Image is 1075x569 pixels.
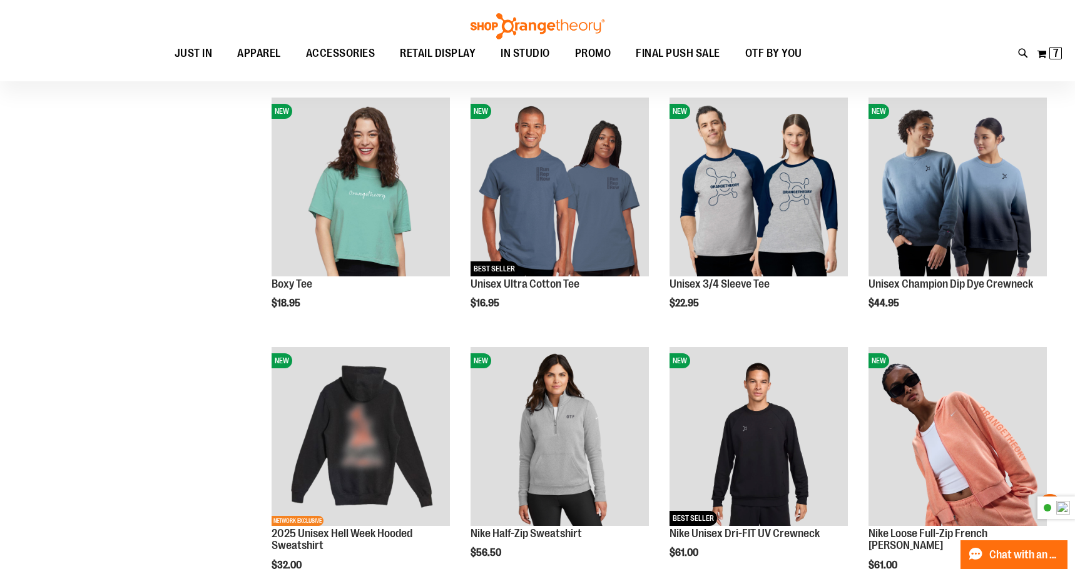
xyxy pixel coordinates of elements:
[272,527,412,552] a: 2025 Unisex Hell Week Hooded Sweatshirt
[869,353,889,368] span: NEW
[670,98,848,278] a: Unisex 3/4 Sleeve TeeNEW
[488,39,563,68] a: IN STUDIO
[670,278,770,290] a: Unisex 3/4 Sleeve Tee
[464,91,655,341] div: product
[471,261,518,276] span: BEST SELLER
[272,98,450,276] img: Boxy Tee
[469,13,606,39] img: Shop Orangetheory
[471,98,649,278] a: Unisex Ultra Cotton TeeNEWBEST SELLER
[471,353,491,368] span: NEW
[869,98,1047,276] img: Unisex Champion Dip Dye Crewneck
[670,547,700,558] span: $61.00
[272,347,450,525] img: 2025 Hell Week Hooded Sweatshirt
[869,347,1047,527] a: Nike Loose Full-Zip French Terry HoodieNEW
[272,353,292,368] span: NEW
[869,98,1047,278] a: Unisex Champion Dip Dye CrewneckNEW
[162,39,225,68] a: JUST IN
[471,527,582,540] a: Nike Half-Zip Sweatshirt
[575,39,611,68] span: PROMO
[272,98,450,278] a: Boxy TeeNEW
[272,347,450,527] a: 2025 Hell Week Hooded SweatshirtNEWNETWORK EXCLUSIVE
[272,298,302,309] span: $18.95
[623,39,733,68] a: FINAL PUSH SALE
[670,98,848,276] img: Unisex 3/4 Sleeve Tee
[733,39,815,68] a: OTF BY YOU
[745,39,802,68] span: OTF BY YOU
[471,347,649,527] a: Nike Half-Zip SweatshirtNEW
[862,91,1053,341] div: product
[293,39,388,68] a: ACCESSORIES
[670,353,690,368] span: NEW
[471,98,649,276] img: Unisex Ultra Cotton Tee
[670,104,690,119] span: NEW
[501,39,550,68] span: IN STUDIO
[989,549,1060,561] span: Chat with an Expert
[563,39,624,68] a: PROMO
[175,39,213,68] span: JUST IN
[960,540,1068,569] button: Chat with an Expert
[272,104,292,119] span: NEW
[869,347,1047,525] img: Nike Loose Full-Zip French Terry Hoodie
[471,278,579,290] a: Unisex Ultra Cotton Tee
[663,91,854,341] div: product
[272,516,324,526] span: NETWORK EXCLUSIVE
[237,39,281,68] span: APPAREL
[225,39,293,68] a: APPAREL
[387,39,488,68] a: RETAIL DISPLAY
[265,91,456,341] div: product
[471,547,503,558] span: $56.50
[869,104,889,119] span: NEW
[869,298,901,309] span: $44.95
[636,39,720,68] span: FINAL PUSH SALE
[869,527,987,552] a: Nike Loose Full-Zip French [PERSON_NAME]
[306,39,375,68] span: ACCESSORIES
[1037,494,1062,519] button: Back To Top
[272,278,312,290] a: Boxy Tee
[400,39,476,68] span: RETAIL DISPLAY
[471,104,491,119] span: NEW
[670,527,820,540] a: Nike Unisex Dri-FIT UV Crewneck
[471,298,501,309] span: $16.95
[670,347,848,525] img: Nike Unisex Dri-FIT UV Crewneck
[670,511,717,526] span: BEST SELLER
[670,298,701,309] span: $22.95
[869,278,1033,290] a: Unisex Champion Dip Dye Crewneck
[471,347,649,525] img: Nike Half-Zip Sweatshirt
[1053,47,1059,59] span: 7
[670,347,848,527] a: Nike Unisex Dri-FIT UV CrewneckNEWBEST SELLER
